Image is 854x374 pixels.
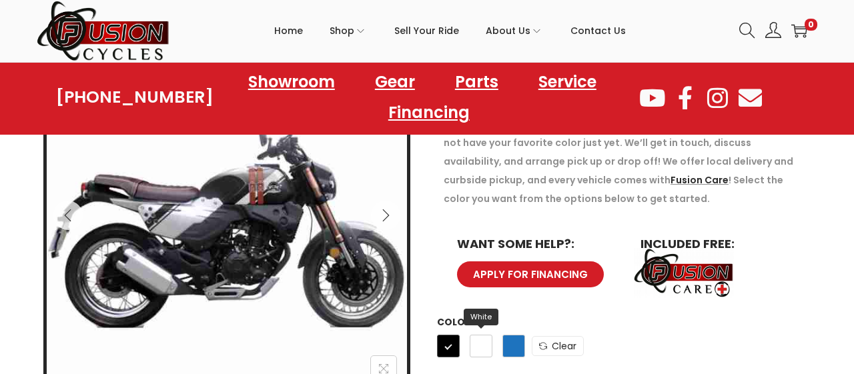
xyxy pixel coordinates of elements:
[53,201,83,230] button: Previous
[362,67,428,97] a: Gear
[532,336,584,356] a: Clear
[235,67,348,97] a: Showroom
[473,269,588,279] span: APPLY FOR FINANCING
[371,201,400,230] button: Next
[457,261,604,287] a: APPLY FOR FINANCING
[486,1,544,61] a: About Us
[394,1,459,61] a: Sell Your Ride
[570,1,626,61] a: Contact Us
[444,96,811,208] p: Reserve now! For 20% down be the next in line when this vehicle is available. Most of our vehicle...
[330,1,368,61] a: Shop
[375,97,483,128] a: Financing
[394,14,459,47] span: Sell Your Ride
[640,238,797,250] h6: INCLUDED FREE:
[791,23,807,39] a: 0
[56,88,213,107] a: [PHONE_NUMBER]
[671,173,729,187] a: Fusion Care
[274,1,303,61] a: Home
[525,67,610,97] a: Service
[464,309,498,325] span: White
[170,1,729,61] nav: Primary navigation
[442,67,512,97] a: Parts
[570,14,626,47] span: Contact Us
[437,315,471,329] label: Color
[330,14,354,47] span: Shop
[486,14,530,47] span: About Us
[274,14,303,47] span: Home
[457,238,614,250] h6: WANT SOME HELP?:
[213,67,638,128] nav: Menu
